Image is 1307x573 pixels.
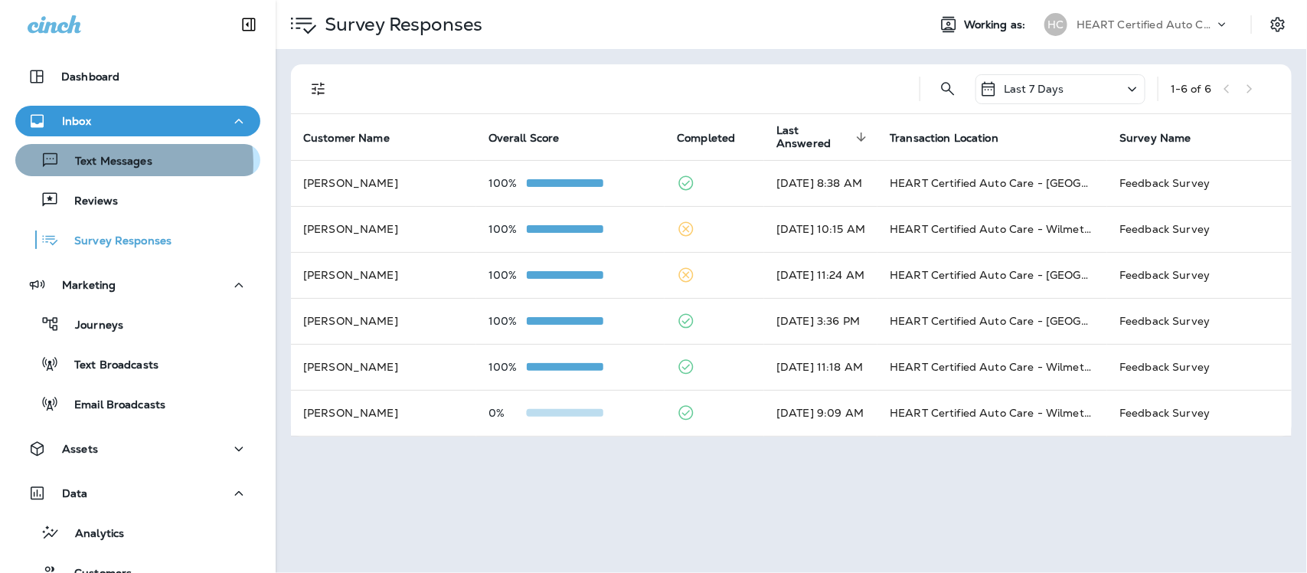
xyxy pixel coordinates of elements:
[15,184,260,216] button: Reviews
[877,390,1107,436] td: HEART Certified Auto Care - Wilmette
[890,132,998,145] span: Transaction Location
[59,359,158,373] p: Text Broadcasts
[1107,298,1292,344] td: Feedback Survey
[15,144,260,176] button: Text Messages
[15,516,260,548] button: Analytics
[1044,13,1067,36] div: HC
[1119,132,1191,145] span: Survey Name
[15,478,260,509] button: Data
[60,155,152,169] p: Text Messages
[877,206,1107,252] td: HEART Certified Auto Care - Wilmette
[1119,131,1211,145] span: Survey Name
[488,131,580,145] span: Overall Score
[60,319,123,333] p: Journeys
[15,308,260,340] button: Journeys
[291,390,476,436] td: [PERSON_NAME]
[488,407,527,419] p: 0%
[877,252,1107,298] td: HEART Certified Auto Care - [GEOGRAPHIC_DATA]
[59,398,165,413] p: Email Broadcasts
[764,160,877,206] td: [DATE] 8:38 AM
[59,195,118,209] p: Reviews
[890,131,1018,145] span: Transaction Location
[776,124,871,150] span: Last Answered
[1107,252,1292,298] td: Feedback Survey
[1107,344,1292,390] td: Feedback Survey
[1107,390,1292,436] td: Feedback Survey
[62,443,98,455] p: Assets
[677,131,755,145] span: Completed
[933,74,963,104] button: Search Survey Responses
[291,298,476,344] td: [PERSON_NAME]
[764,206,877,252] td: [DATE] 10:15 AM
[488,361,527,373] p: 100%
[291,252,476,298] td: [PERSON_NAME]
[319,13,482,36] p: Survey Responses
[1171,83,1211,95] div: 1 - 6 of 6
[15,106,260,136] button: Inbox
[877,160,1107,206] td: HEART Certified Auto Care - [GEOGRAPHIC_DATA]
[303,131,410,145] span: Customer Name
[488,315,527,327] p: 100%
[61,70,119,83] p: Dashboard
[303,132,390,145] span: Customer Name
[764,390,877,436] td: [DATE] 9:09 AM
[764,252,877,298] td: [DATE] 11:24 AM
[15,434,260,464] button: Assets
[488,269,527,281] p: 100%
[15,61,260,92] button: Dashboard
[1004,83,1064,95] p: Last 7 Days
[1077,18,1214,31] p: HEART Certified Auto Care
[488,223,527,235] p: 100%
[62,279,116,291] p: Marketing
[964,18,1029,31] span: Working as:
[303,74,334,104] button: Filters
[1107,206,1292,252] td: Feedback Survey
[227,9,270,40] button: Collapse Sidebar
[59,234,172,249] p: Survey Responses
[62,115,91,127] p: Inbox
[291,160,476,206] td: [PERSON_NAME]
[488,177,527,189] p: 100%
[15,348,260,380] button: Text Broadcasts
[15,224,260,256] button: Survey Responses
[488,132,560,145] span: Overall Score
[677,132,735,145] span: Completed
[15,270,260,300] button: Marketing
[776,124,851,150] span: Last Answered
[291,206,476,252] td: [PERSON_NAME]
[877,344,1107,390] td: HEART Certified Auto Care - Wilmette
[1107,160,1292,206] td: Feedback Survey
[291,344,476,390] td: [PERSON_NAME]
[62,487,88,499] p: Data
[60,527,124,542] p: Analytics
[15,388,260,420] button: Email Broadcasts
[764,298,877,344] td: [DATE] 3:36 PM
[1264,11,1292,38] button: Settings
[877,298,1107,344] td: HEART Certified Auto Care - [GEOGRAPHIC_DATA]
[764,344,877,390] td: [DATE] 11:18 AM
